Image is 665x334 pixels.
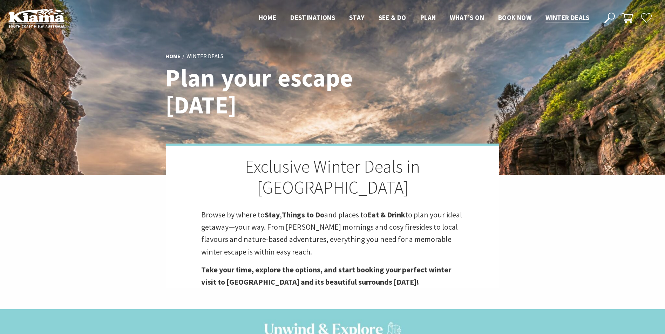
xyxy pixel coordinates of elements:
[201,209,464,258] p: Browse by where to , and places to to plan your ideal getaway—your way. From [PERSON_NAME] mornin...
[282,210,324,220] strong: Things to Do
[186,52,223,61] li: Winter Deals
[290,13,335,22] span: Destinations
[349,13,365,22] span: Stay
[259,13,277,22] span: Home
[498,13,531,22] span: Book now
[367,210,405,220] strong: Eat & Drink
[545,13,589,22] span: Winter Deals
[252,12,596,24] nav: Main Menu
[201,265,451,287] strong: Take your time, explore the options, and start booking your perfect winter visit to [GEOGRAPHIC_D...
[165,65,364,119] h1: Plan your escape [DATE]
[450,13,484,22] span: What’s On
[379,13,406,22] span: See & Do
[420,13,436,22] span: Plan
[8,8,65,28] img: Kiama Logo
[201,156,464,198] h2: Exclusive Winter Deals in [GEOGRAPHIC_DATA]
[265,210,280,220] strong: Stay
[165,53,181,60] a: Home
